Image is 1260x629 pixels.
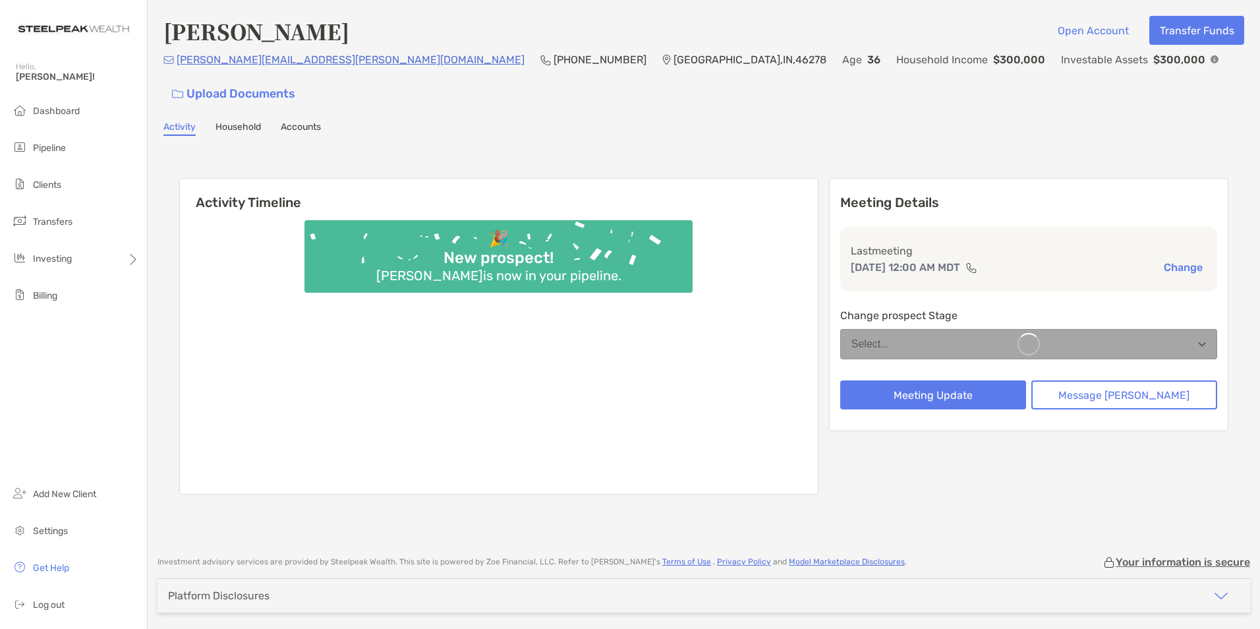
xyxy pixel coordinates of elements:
button: Change [1160,260,1207,274]
img: clients icon [12,176,28,192]
span: Investing [33,253,72,264]
span: Add New Client [33,489,96,500]
img: dashboard icon [12,102,28,118]
div: 🎉 [484,229,514,249]
span: [PERSON_NAME]! [16,71,139,82]
span: Pipeline [33,142,66,154]
p: Your information is secure [1116,556,1250,568]
h6: Activity Timeline [180,179,818,210]
img: Email Icon [163,56,174,64]
button: Meeting Update [840,380,1026,409]
a: Terms of Use [662,557,711,566]
img: Phone Icon [540,55,551,65]
img: icon arrow [1213,588,1229,604]
img: investing icon [12,250,28,266]
img: transfers icon [12,213,28,229]
div: New prospect! [438,249,559,268]
p: Last meeting [851,243,1207,259]
img: Zoe Logo [16,5,131,53]
img: settings icon [12,522,28,538]
div: Platform Disclosures [168,589,270,602]
p: Age [842,51,862,68]
p: Change prospect Stage [840,307,1217,324]
button: Message [PERSON_NAME] [1031,380,1217,409]
img: logout icon [12,596,28,612]
p: Investable Assets [1061,51,1148,68]
p: [PERSON_NAME][EMAIL_ADDRESS][PERSON_NAME][DOMAIN_NAME] [177,51,525,68]
a: Privacy Policy [717,557,771,566]
div: [PERSON_NAME] is now in your pipeline. [371,268,627,284]
p: [GEOGRAPHIC_DATA] , IN , 46278 [673,51,826,68]
p: Meeting Details [840,195,1217,211]
img: get-help icon [12,559,28,575]
p: [DATE] 12:00 AM MDT [851,259,960,276]
p: Household Income [896,51,988,68]
p: [PHONE_NUMBER] [554,51,646,68]
img: add_new_client icon [12,485,28,501]
a: Household [215,121,261,136]
a: Activity [163,121,196,136]
img: Info Icon [1211,55,1218,63]
button: Open Account [1047,16,1139,45]
span: Get Help [33,562,69,574]
img: pipeline icon [12,139,28,155]
a: Model Marketplace Disclosures [789,557,905,566]
button: Transfer Funds [1149,16,1244,45]
span: Clients [33,179,61,191]
span: Dashboard [33,105,80,117]
p: $300,000 [1153,51,1205,68]
img: button icon [172,90,183,99]
p: $300,000 [993,51,1045,68]
p: Investment advisory services are provided by Steelpeak Wealth . This site is powered by Zoe Finan... [157,557,907,567]
img: communication type [965,262,977,273]
a: Upload Documents [163,80,304,108]
span: Settings [33,525,68,537]
img: billing icon [12,287,28,303]
span: Transfers [33,216,72,227]
span: Billing [33,290,57,301]
span: Log out [33,599,65,611]
h4: [PERSON_NAME] [163,16,349,46]
a: Accounts [281,121,321,136]
p: 36 [867,51,880,68]
img: Location Icon [662,55,671,65]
